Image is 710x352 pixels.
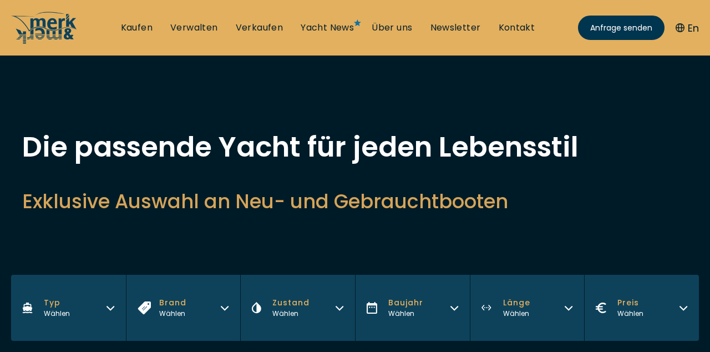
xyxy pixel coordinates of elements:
a: Kaufen [121,22,153,34]
a: Kontakt [499,22,535,34]
button: ZustandWählen [240,275,355,341]
div: Wählen [44,309,70,319]
button: PreisWählen [584,275,699,341]
button: TypWählen [11,275,126,341]
span: Brand [159,297,186,309]
div: Wählen [503,309,530,319]
button: BrandWählen [126,275,241,341]
a: Newsletter [430,22,481,34]
span: Preis [617,297,643,309]
a: Yacht News [301,22,354,34]
a: Verkaufen [236,22,283,34]
a: Verwalten [170,22,218,34]
span: Zustand [272,297,310,309]
h1: Die passende Yacht für jeden Lebensstil [22,133,688,161]
span: Länge [503,297,530,309]
div: Wählen [159,309,186,319]
div: Wählen [617,309,643,319]
button: En [676,21,699,36]
span: Anfrage senden [590,22,652,34]
a: Über uns [372,22,412,34]
div: Wählen [272,309,310,319]
h2: Exklusive Auswahl an Neu- und Gebrauchtbooten [22,188,688,215]
button: BaujahrWählen [355,275,470,341]
div: Wählen [388,309,423,319]
span: Baujahr [388,297,423,309]
button: LängeWählen [470,275,585,341]
a: Anfrage senden [578,16,665,40]
span: Typ [44,297,70,309]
